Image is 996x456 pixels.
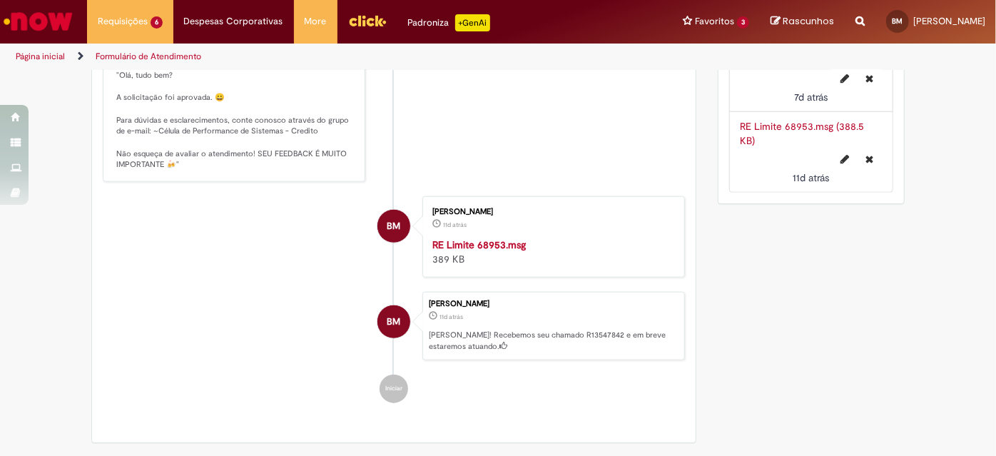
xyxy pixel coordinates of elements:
[794,91,828,103] span: 7d atrás
[793,171,829,184] span: 11d atrás
[832,67,858,90] button: Editar nome de arquivo WhatsApp Image 2025-09-23 at 9.34.35 AM.jpeg
[1,7,75,36] img: ServiceNow
[443,221,467,229] span: 11d atrás
[857,148,882,171] button: Excluir RE Limite 68953.msg
[432,238,670,266] div: 389 KB
[832,148,858,171] button: Editar nome de arquivo RE Limite 68953.msg
[432,208,670,216] div: [PERSON_NAME]
[348,10,387,31] img: click_logo_yellow_360x200.png
[771,15,834,29] a: Rascunhos
[741,120,865,147] a: RE Limite 68953.msg (388.5 KB)
[103,292,685,360] li: Bruno Goldgrob Mazzei
[387,209,400,243] span: BM
[913,15,985,27] span: [PERSON_NAME]
[443,221,467,229] time: 18/09/2025 15:32:40
[893,16,903,26] span: BM
[151,16,163,29] span: 6
[96,51,201,62] a: Formulário de Atendimento
[793,171,829,184] time: 18/09/2025 15:32:40
[16,51,65,62] a: Página inicial
[432,238,526,251] a: RE Limite 68953.msg
[455,14,490,31] p: +GenAi
[783,14,834,28] span: Rascunhos
[794,91,828,103] time: 23/09/2025 09:35:16
[429,330,677,352] p: [PERSON_NAME]! Recebemos seu chamado R13547842 e em breve estaremos atuando.
[116,49,354,171] p: "Olá, tudo bem? A solicitação foi aprovada. 😀 Para dúvidas e esclarecimentos, conte conosco atrav...
[737,16,749,29] span: 3
[377,305,410,338] div: Bruno Goldgrob Mazzei
[305,14,327,29] span: More
[377,210,410,243] div: Bruno Goldgrob Mazzei
[695,14,734,29] span: Favoritos
[439,313,463,321] time: 18/09/2025 15:32:56
[408,14,490,31] div: Padroniza
[429,300,677,308] div: [PERSON_NAME]
[387,305,400,339] span: BM
[184,14,283,29] span: Despesas Corporativas
[857,67,882,90] button: Excluir WhatsApp Image 2025-09-23 at 9.34.35 AM.jpeg
[439,313,463,321] span: 11d atrás
[98,14,148,29] span: Requisições
[11,44,654,70] ul: Trilhas de página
